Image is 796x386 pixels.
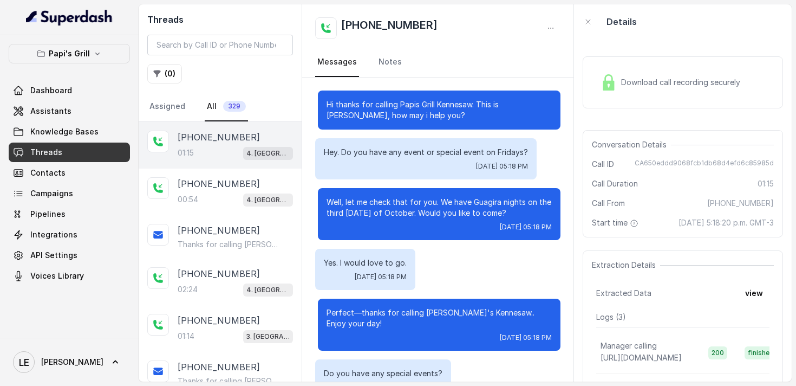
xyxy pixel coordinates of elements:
span: [DATE] 05:18 PM [500,223,552,231]
a: Contacts [9,163,130,183]
a: API Settings [9,246,130,265]
span: Campaigns [30,188,73,199]
span: CA650eddd9068fcb1db68d4efd6c85985d [635,159,774,170]
text: LE [19,357,29,368]
button: (0) [147,64,182,83]
span: [URL][DOMAIN_NAME] [601,353,682,362]
p: [PHONE_NUMBER] [178,224,260,237]
span: 329 [223,101,246,112]
a: Dashboard [9,81,130,100]
span: Threads [30,147,62,158]
span: Assistants [30,106,71,117]
p: Yes. I would love to go. [324,258,407,268]
span: Conversation Details [592,139,671,150]
p: 02:24 [178,284,198,295]
a: Notes [376,48,404,77]
span: [DATE] 05:18 PM [476,162,528,171]
p: 01:14 [178,331,194,342]
span: Extracted Data [596,288,651,299]
p: 00:54 [178,194,198,205]
span: Knowledge Bases [30,126,99,137]
span: 01:15 [758,178,774,189]
a: Voices Library [9,266,130,286]
p: Hey. Do you have any event or special event on Fridays? [324,147,528,158]
a: All329 [205,92,248,121]
p: Manager calling [601,340,657,351]
h2: [PHONE_NUMBER] [341,17,438,39]
p: Hi thanks for calling Papis Grill Kennesaw. This is [PERSON_NAME], how may i help you? [327,99,552,121]
p: [PHONE_NUMBER] [178,314,260,327]
span: [PHONE_NUMBER] [707,198,774,209]
span: Call From [592,198,625,209]
span: Integrations [30,229,77,240]
p: 3. [GEOGRAPHIC_DATA] [246,331,290,342]
a: Pipelines [9,204,130,224]
p: [PHONE_NUMBER] [178,361,260,374]
span: Call Duration [592,178,638,189]
p: [PHONE_NUMBER] [178,131,260,144]
p: Logs ( 3 ) [596,312,769,323]
a: Assistants [9,101,130,121]
p: [PHONE_NUMBER] [178,267,260,280]
span: Dashboard [30,85,72,96]
nav: Tabs [147,92,293,121]
p: Do you have any special events? [324,368,442,379]
p: Well, let me check that for you. We have Guagira nights on the third [DATE] of October. Would you... [327,197,552,218]
span: Voices Library [30,271,84,281]
span: Call ID [592,159,614,170]
span: Download call recording securely [621,77,745,88]
a: Assigned [147,92,187,121]
p: 4. [GEOGRAPHIC_DATA] [246,285,290,295]
span: API Settings [30,250,77,261]
p: 4. [GEOGRAPHIC_DATA] [246,195,290,205]
a: Campaigns [9,184,130,203]
p: [PHONE_NUMBER] [178,177,260,190]
p: Details [606,15,637,28]
a: Integrations [9,225,130,245]
p: 01:15 [178,147,194,158]
a: [PERSON_NAME] [9,347,130,377]
span: Start time [592,217,641,228]
span: 200 [708,346,727,359]
a: Knowledge Bases [9,122,130,141]
span: Pipelines [30,209,66,220]
span: Contacts [30,168,66,178]
span: [DATE] 05:18 PM [355,273,407,281]
p: 4. [GEOGRAPHIC_DATA] [246,148,290,159]
button: Papi's Grill [9,44,130,63]
p: Thanks for calling [PERSON_NAME]'s Grill Kennesaw! Need directions? [URL][DOMAIN_NAME] Call manag... [178,239,282,250]
span: [DATE] 05:18 PM [500,333,552,342]
p: Papi's Grill [49,47,90,60]
img: light.svg [26,9,113,26]
span: [PERSON_NAME] [41,357,103,368]
span: finished [745,346,777,359]
nav: Tabs [315,48,561,77]
h2: Threads [147,13,293,26]
button: view [739,284,769,303]
img: Lock Icon [601,74,617,91]
a: Threads [9,143,130,162]
p: Perfect—thanks for calling [PERSON_NAME]'s Kennesaw.. Enjoy your day! [327,307,552,329]
span: [DATE] 5:18:20 p.m. GMT-3 [678,217,774,228]
input: Search by Call ID or Phone Number [147,35,293,55]
a: Messages [315,48,359,77]
span: Extraction Details [592,260,660,271]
